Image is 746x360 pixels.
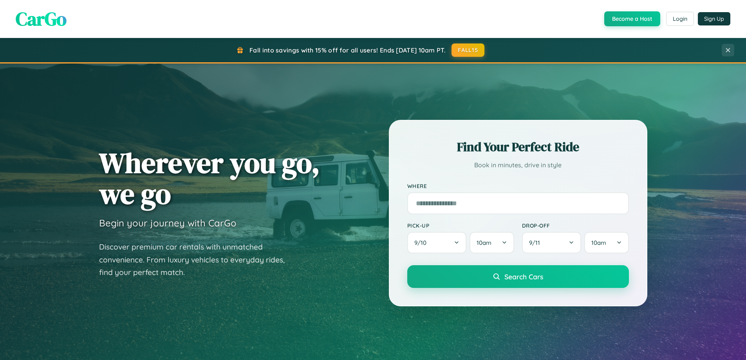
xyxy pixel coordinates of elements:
[470,232,514,253] button: 10am
[99,147,320,209] h1: Wherever you go, we go
[249,46,446,54] span: Fall into savings with 15% off for all users! Ends [DATE] 10am PT.
[666,12,694,26] button: Login
[407,265,629,288] button: Search Cars
[407,222,514,229] label: Pick-up
[99,217,237,229] h3: Begin your journey with CarGo
[16,6,67,32] span: CarGo
[407,232,467,253] button: 9/10
[407,159,629,171] p: Book in minutes, drive in style
[504,272,543,281] span: Search Cars
[522,232,582,253] button: 9/11
[407,183,629,189] label: Where
[604,11,660,26] button: Become a Host
[477,239,491,246] span: 10am
[99,241,295,279] p: Discover premium car rentals with unmatched convenience. From luxury vehicles to everyday rides, ...
[698,12,730,25] button: Sign Up
[522,222,629,229] label: Drop-off
[584,232,629,253] button: 10am
[529,239,544,246] span: 9 / 11
[591,239,606,246] span: 10am
[414,239,430,246] span: 9 / 10
[452,43,484,57] button: FALL15
[407,138,629,156] h2: Find Your Perfect Ride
